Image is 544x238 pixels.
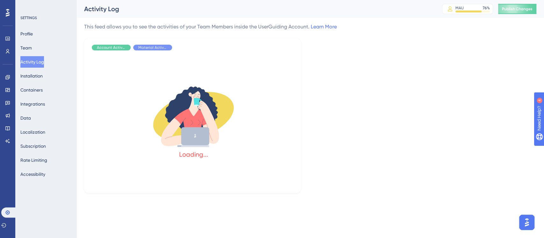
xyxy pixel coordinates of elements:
[20,126,45,138] button: Localization
[20,84,43,96] button: Containers
[483,5,490,11] div: 76 %
[97,45,126,50] span: Account Activity
[44,3,46,8] div: 4
[20,70,43,82] button: Installation
[84,23,337,31] div: This feed allows you to see the activities of your Team Members inside the UserGuiding Account.
[20,28,33,40] button: Profile
[138,45,167,50] span: Material Activity
[20,154,47,166] button: Rate Limiting
[15,2,40,9] span: Need Help?
[20,42,32,54] button: Team
[20,140,46,152] button: Subscription
[502,6,533,11] span: Publish Changes
[20,56,44,68] button: Activity Log
[84,4,426,13] div: Activity Log
[517,213,536,232] iframe: UserGuiding AI Assistant Launcher
[455,5,464,11] div: MAU
[20,15,72,20] div: SETTINGS
[20,98,45,110] button: Integrations
[311,24,337,30] a: Learn More
[498,4,536,14] button: Publish Changes
[20,168,45,180] button: Accessibility
[179,150,208,159] div: Loading...
[20,112,31,124] button: Data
